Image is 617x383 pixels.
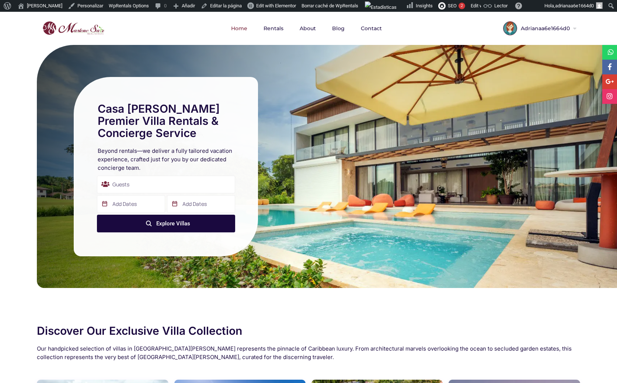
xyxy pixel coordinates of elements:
input: Add Dates [167,195,235,213]
h1: Casa [PERSON_NAME] Premier Villa Rentals & Concierge Service [98,103,234,139]
div: Guests [97,176,235,193]
button: Explore Villas [97,215,235,232]
img: Visitas de 48 horas. Haz clic para ver más estadísticas del sitio. [365,1,397,13]
span: SEO [448,3,457,8]
span: Edit with Elementor [256,3,296,8]
h2: Our handpicked selection of villas in [GEOGRAPHIC_DATA][PERSON_NAME] represents the pinnacle of C... [37,344,580,361]
img: logo [41,20,106,37]
span: Adrianaa6e1664d0 [517,26,572,31]
a: Rentals [256,12,291,45]
a: Home [224,12,255,45]
input: Add Dates [97,195,165,213]
h2: Discover Our Exclusive Villa Collection [37,325,580,337]
a: About [292,12,323,45]
h2: Beyond rentals—we deliver a fully tailored vacation experience, crafted just for you by our dedic... [98,147,234,172]
a: Contact [353,12,389,45]
span: adrianaa6e1664d0 [555,3,594,8]
a: Blog [325,12,352,45]
div: 2 [459,3,465,9]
